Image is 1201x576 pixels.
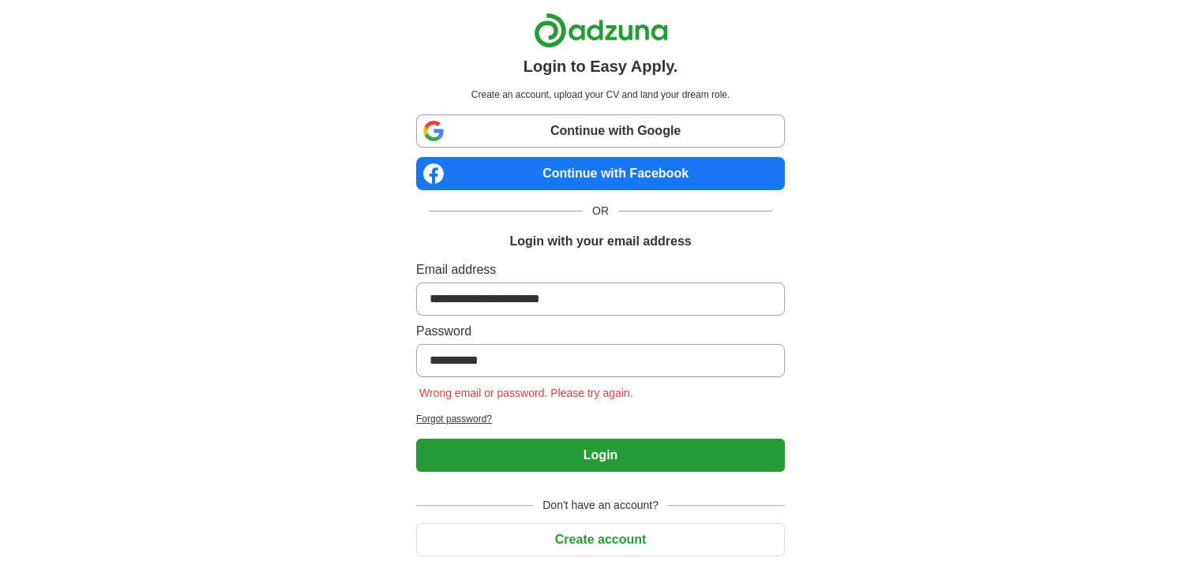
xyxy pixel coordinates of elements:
span: Wrong email or password. Please try again. [416,387,636,399]
a: Create account [416,533,785,546]
h1: Login to Easy Apply. [524,54,678,78]
button: Login [416,439,785,472]
label: Email address [416,260,785,279]
label: Password [416,322,785,341]
a: Continue with Google [416,114,785,148]
span: OR [583,203,618,219]
img: Adzuna logo [534,13,668,48]
p: Create an account, upload your CV and land your dream role. [419,88,782,102]
a: Forgot password? [416,412,785,426]
button: Create account [416,523,785,556]
a: Continue with Facebook [416,157,785,190]
span: Don't have an account? [533,497,668,514]
h1: Login with your email address [509,232,691,251]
